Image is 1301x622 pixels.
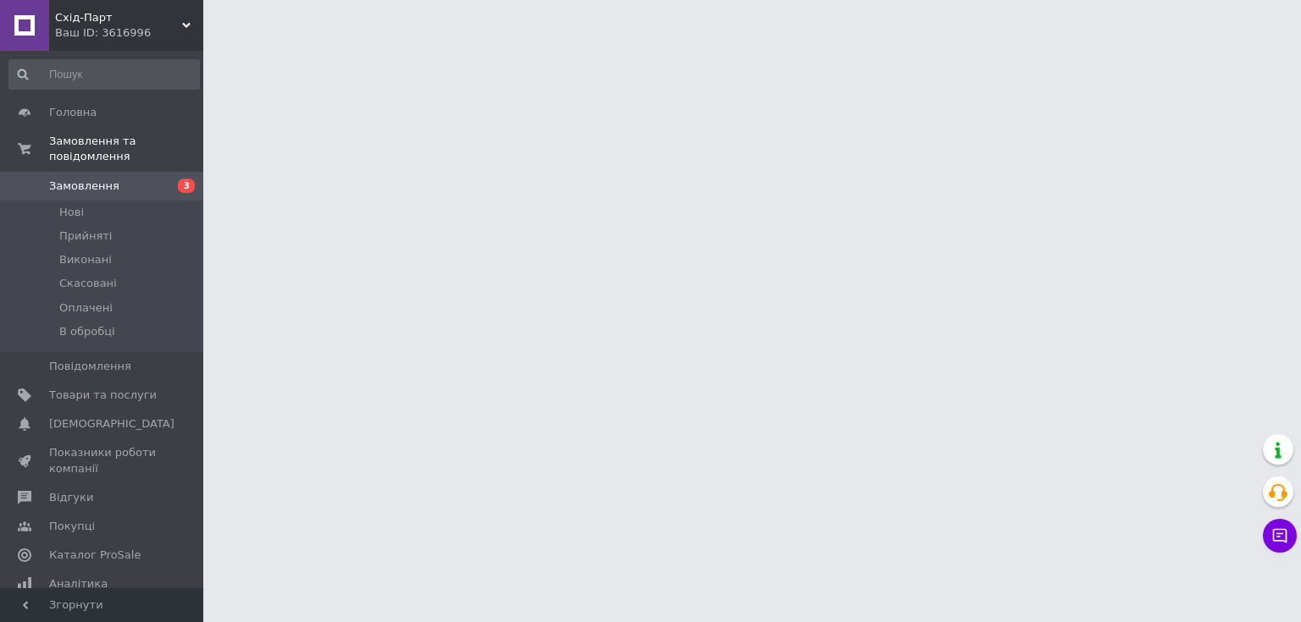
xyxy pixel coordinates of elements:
[59,252,112,267] span: Виконані
[49,359,131,374] span: Повідомлення
[59,324,115,339] span: В обробці
[59,205,84,220] span: Нові
[59,300,113,316] span: Оплачені
[49,134,203,164] span: Замовлення та повідомлення
[49,445,157,476] span: Показники роботи компанії
[59,228,112,244] span: Прийняті
[49,388,157,403] span: Товари та послуги
[49,576,108,592] span: Аналітика
[49,519,95,534] span: Покупці
[49,548,141,563] span: Каталог ProSale
[49,105,97,120] span: Головна
[55,10,182,25] span: Схід-Парт
[59,276,117,291] span: Скасовані
[8,59,200,90] input: Пошук
[178,179,195,193] span: 3
[49,179,119,194] span: Замовлення
[1263,519,1297,553] button: Чат з покупцем
[49,416,174,432] span: [DEMOGRAPHIC_DATA]
[49,490,93,505] span: Відгуки
[55,25,203,41] div: Ваш ID: 3616996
